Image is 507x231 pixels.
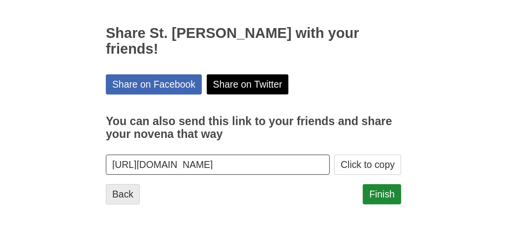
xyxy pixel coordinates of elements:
h2: Share St. [PERSON_NAME] with your friends! [106,26,401,57]
h3: You can also send this link to your friends and share your novena that way [106,115,401,140]
a: Back [106,184,140,204]
a: Share on Facebook [106,74,202,95]
a: Share on Twitter [207,74,289,95]
button: Click to copy [334,155,401,175]
a: Finish [363,184,401,204]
